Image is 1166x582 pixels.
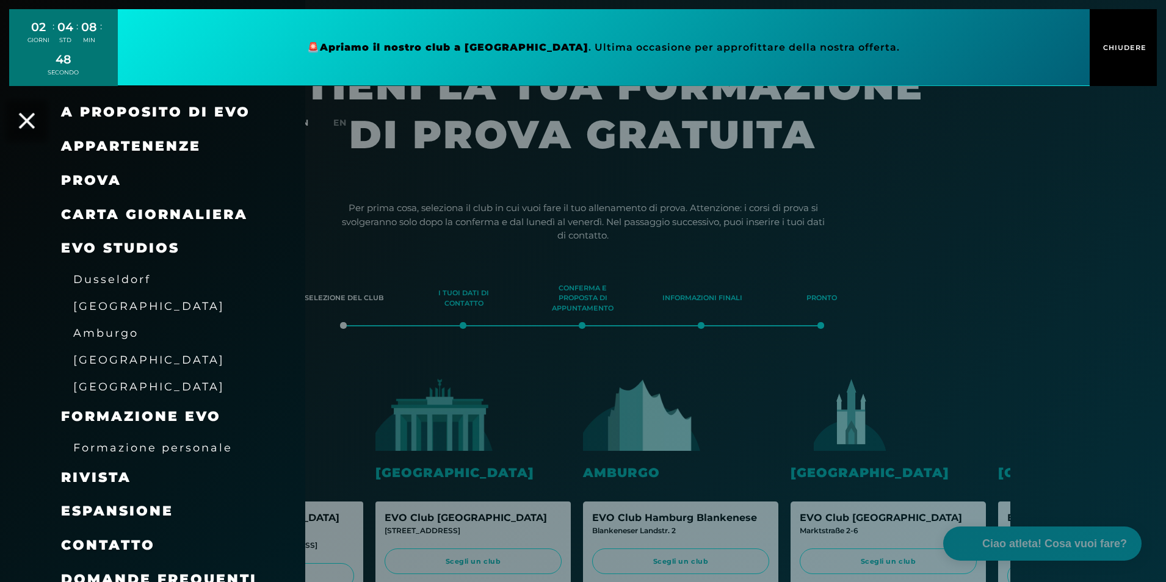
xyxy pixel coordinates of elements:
[81,36,97,45] div: MIN
[61,138,201,154] a: Appartenenze
[81,18,97,36] div: 08
[57,18,73,36] div: 04
[27,18,49,36] div: 02
[27,36,49,45] div: GIORNI
[1090,9,1157,86] button: CHIUDERE
[61,104,250,120] span: A proposito di EVO
[48,51,79,68] div: 48
[57,36,73,45] div: STD
[53,20,54,52] div: :
[1100,42,1146,53] span: CHIUDERE
[48,68,79,77] div: SECONDO
[100,20,102,52] div: :
[76,20,78,52] div: :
